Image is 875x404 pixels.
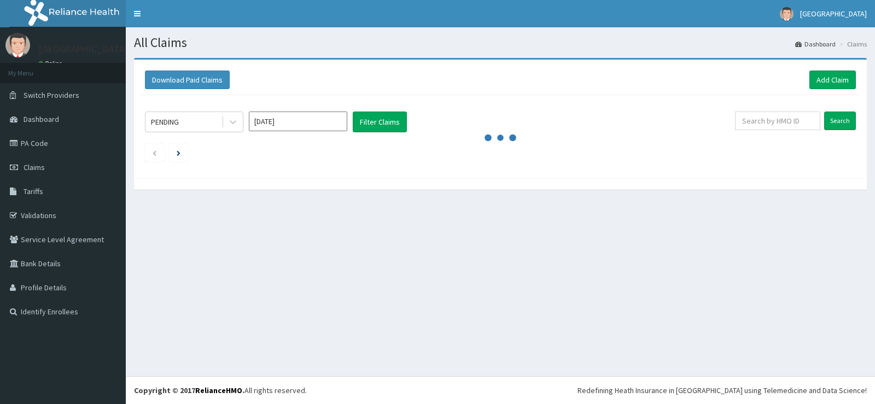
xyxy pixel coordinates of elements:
strong: Copyright © 2017 . [134,385,244,395]
div: PENDING [151,116,179,127]
li: Claims [837,39,867,49]
img: User Image [5,33,30,57]
input: Select Month and Year [249,112,347,131]
span: Tariffs [24,186,43,196]
input: Search [824,112,856,130]
button: Download Paid Claims [145,71,230,89]
button: Filter Claims [353,112,407,132]
span: Dashboard [24,114,59,124]
span: [GEOGRAPHIC_DATA] [800,9,867,19]
a: Previous page [152,148,157,157]
a: Next page [177,148,180,157]
a: RelianceHMO [195,385,242,395]
span: Switch Providers [24,90,79,100]
footer: All rights reserved. [126,376,875,404]
a: Add Claim [809,71,856,89]
svg: audio-loading [484,121,517,154]
img: User Image [780,7,794,21]
input: Search by HMO ID [735,112,821,130]
a: Dashboard [795,39,836,49]
div: Redefining Heath Insurance in [GEOGRAPHIC_DATA] using Telemedicine and Data Science! [577,385,867,396]
a: Online [38,60,65,67]
h1: All Claims [134,36,867,50]
p: [GEOGRAPHIC_DATA] [38,44,129,54]
span: Claims [24,162,45,172]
